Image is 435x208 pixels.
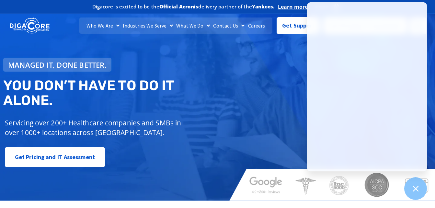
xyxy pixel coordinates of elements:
[159,3,199,10] b: Official Acronis
[175,17,212,34] a: What We Do
[15,151,95,164] span: Get Pricing and IT Assessment
[282,19,315,32] span: Get Support
[252,3,275,10] b: Yankees.
[121,17,175,34] a: Industries We Serve
[5,118,183,137] p: Servicing over 200+ Healthcare companies and SMBs in over 1000+ locations across [GEOGRAPHIC_DATA].
[246,17,267,34] a: Careers
[85,17,121,34] a: Who We Are
[278,4,308,10] a: Learn more
[8,61,107,68] span: Managed IT, done better.
[10,17,50,34] img: DigaCore Technology Consulting
[79,17,272,34] nav: Menu
[307,2,427,171] iframe: Chatgenie Messenger
[5,147,105,167] a: Get Pricing and IT Assessment
[92,4,275,9] h2: Digacore is excited to be the delivery partner of the
[3,78,222,108] h2: You don’t have to do IT alone.
[212,17,246,34] a: Contact Us
[277,17,320,34] a: Get Support
[3,58,111,72] a: Managed IT, done better.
